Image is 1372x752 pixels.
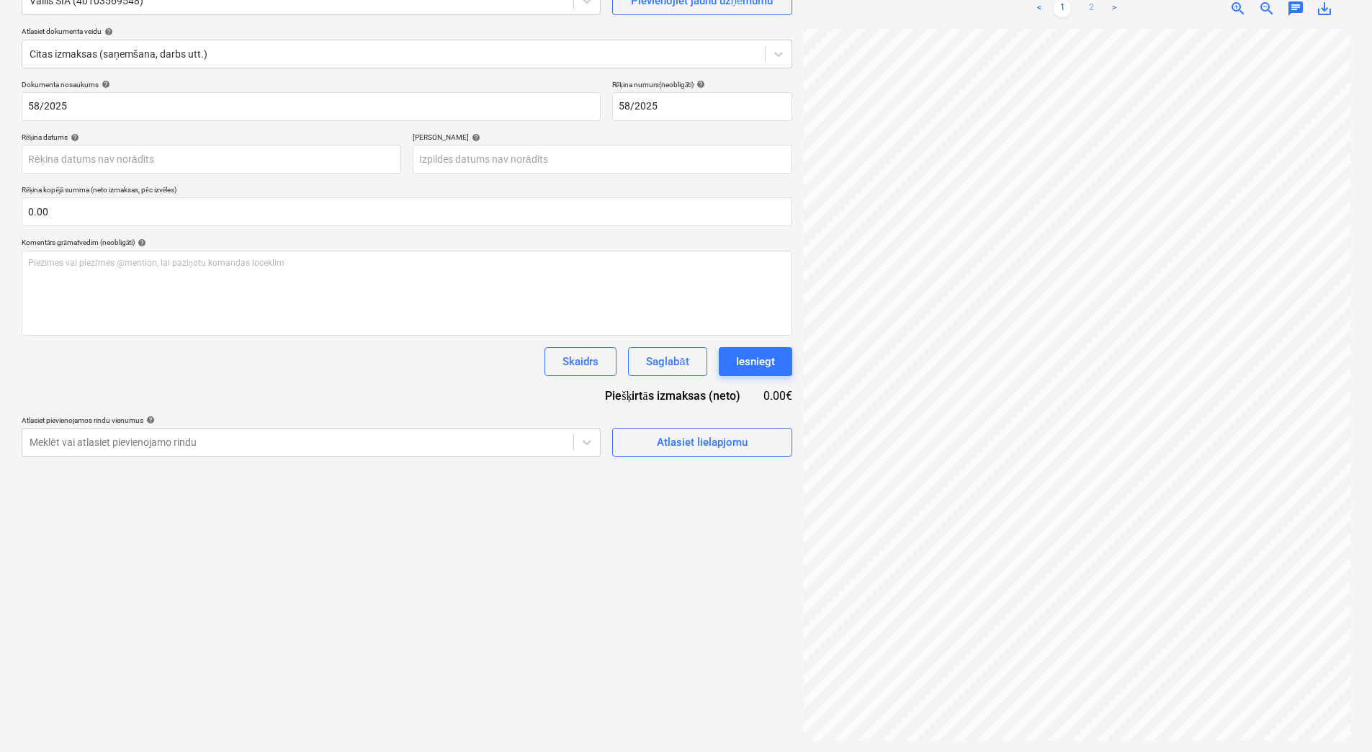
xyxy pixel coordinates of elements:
[562,352,598,371] div: Skaidrs
[413,133,792,142] div: [PERSON_NAME]
[719,347,792,376] button: Iesniegt
[413,145,792,174] input: Izpildes datums nav norādīts
[1300,683,1372,752] iframe: Chat Widget
[469,133,480,142] span: help
[102,27,113,36] span: help
[736,352,775,371] div: Iesniegt
[593,388,763,404] div: Piešķirtās izmaksas (neto)
[68,133,79,142] span: help
[22,185,792,197] p: Rēķina kopējā summa (neto izmaksas, pēc izvēles)
[22,80,601,89] div: Dokumenta nosaukums
[657,433,748,452] div: Atlasiet lielapjomu
[99,80,110,89] span: help
[628,347,707,376] button: Saglabāt
[22,416,601,425] div: Atlasiet pievienojamos rindu vienumus
[22,197,792,226] input: Rēķina kopējā summa (neto izmaksas, pēc izvēles)
[612,92,792,121] input: Rēķina numurs
[544,347,616,376] button: Skaidrs
[22,133,401,142] div: Rēķina datums
[22,27,792,36] div: Atlasiet dokumenta veidu
[135,238,146,247] span: help
[143,416,155,424] span: help
[694,80,705,89] span: help
[22,145,401,174] input: Rēķina datums nav norādīts
[612,80,792,89] div: Rēķina numurs (neobligāti)
[22,92,601,121] input: Dokumenta nosaukums
[612,428,792,457] button: Atlasiet lielapjomu
[763,388,792,404] div: 0.00€
[22,238,792,247] div: Komentārs grāmatvedim (neobligāti)
[646,352,689,371] div: Saglabāt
